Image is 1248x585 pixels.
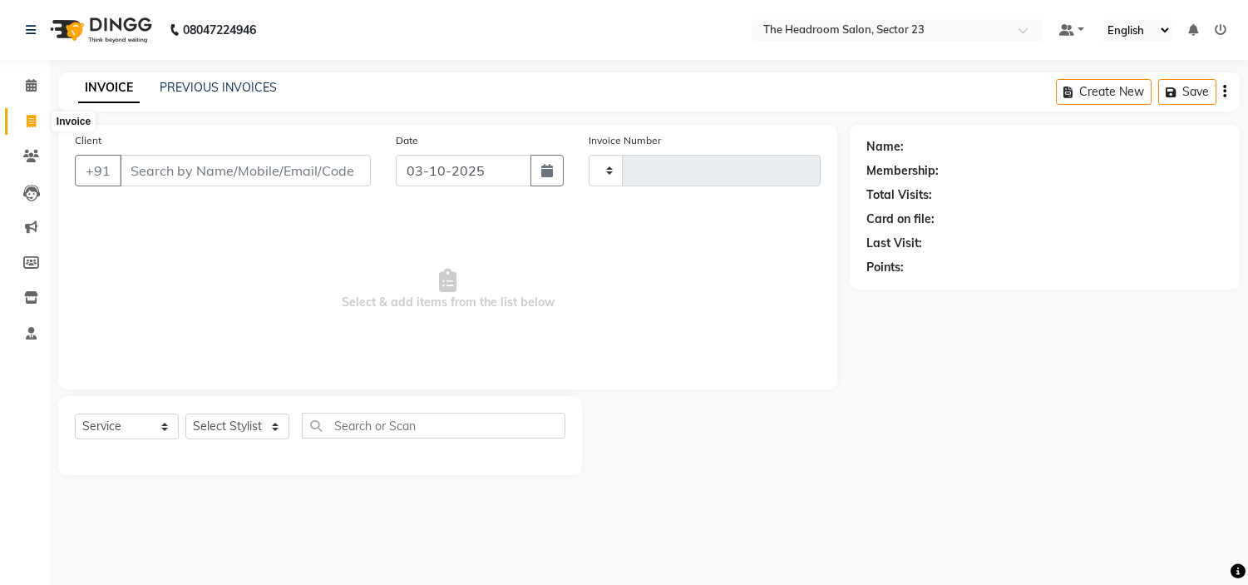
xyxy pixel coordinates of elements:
a: INVOICE [78,73,140,103]
a: PREVIOUS INVOICES [160,80,277,95]
input: Search or Scan [302,413,565,439]
button: +91 [75,155,121,186]
div: Card on file: [866,211,935,228]
div: Last Visit: [866,235,922,252]
label: Date [396,133,418,148]
div: Membership: [866,162,939,180]
button: Create New [1056,79,1152,105]
label: Client [75,133,101,148]
label: Invoice Number [589,133,661,148]
b: 08047224946 [183,7,256,53]
span: Select & add items from the list below [75,206,821,373]
img: logo [42,7,156,53]
input: Search by Name/Mobile/Email/Code [120,155,371,186]
div: Invoice [52,112,95,131]
div: Points: [866,259,904,276]
div: Total Visits: [866,186,932,204]
button: Save [1158,79,1216,105]
div: Name: [866,138,904,156]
